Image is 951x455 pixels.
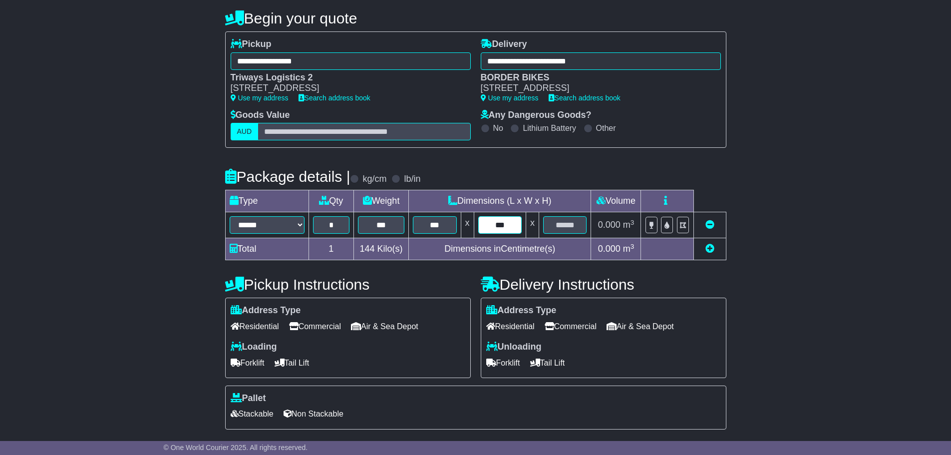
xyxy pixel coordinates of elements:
label: AUD [231,123,259,140]
span: Forklift [231,355,265,371]
span: m [623,220,634,230]
td: Dimensions in Centimetre(s) [409,238,591,260]
h4: Delivery Instructions [481,276,726,293]
span: Residential [486,319,535,334]
td: Dimensions (L x W x H) [409,190,591,212]
a: Use my address [231,94,289,102]
span: m [623,244,634,254]
label: Any Dangerous Goods? [481,110,592,121]
label: Lithium Battery [523,123,576,133]
label: Pickup [231,39,272,50]
span: 0.000 [598,244,621,254]
label: Goods Value [231,110,290,121]
td: x [526,212,539,238]
td: Qty [309,190,354,212]
span: 0.000 [598,220,621,230]
span: Commercial [545,319,597,334]
span: 144 [360,244,375,254]
h4: Begin your quote [225,10,726,26]
sup: 3 [631,219,634,226]
td: Total [225,238,309,260]
span: Non Stackable [284,406,343,422]
label: Address Type [231,305,301,316]
h4: Package details | [225,168,350,185]
a: Search address book [299,94,370,102]
span: © One World Courier 2025. All rights reserved. [164,444,308,452]
sup: 3 [631,243,634,250]
td: Volume [591,190,641,212]
td: Kilo(s) [354,238,409,260]
div: BORDER BIKES [481,72,711,83]
td: Type [225,190,309,212]
h4: Pickup Instructions [225,276,471,293]
span: Tail Lift [275,355,310,371]
span: Commercial [289,319,341,334]
label: Address Type [486,305,557,316]
label: lb/in [404,174,420,185]
div: Triways Logistics 2 [231,72,461,83]
label: kg/cm [362,174,386,185]
span: Stackable [231,406,274,422]
span: Air & Sea Depot [351,319,418,334]
a: Add new item [705,244,714,254]
span: Tail Lift [530,355,565,371]
a: Search address book [549,94,621,102]
label: Delivery [481,39,527,50]
label: Pallet [231,393,266,404]
td: 1 [309,238,354,260]
div: [STREET_ADDRESS] [231,83,461,94]
td: x [461,212,474,238]
label: Unloading [486,342,542,353]
label: Loading [231,342,277,353]
td: Weight [354,190,409,212]
span: Forklift [486,355,520,371]
label: No [493,123,503,133]
a: Use my address [481,94,539,102]
label: Other [596,123,616,133]
div: [STREET_ADDRESS] [481,83,711,94]
span: Air & Sea Depot [607,319,674,334]
a: Remove this item [705,220,714,230]
span: Residential [231,319,279,334]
